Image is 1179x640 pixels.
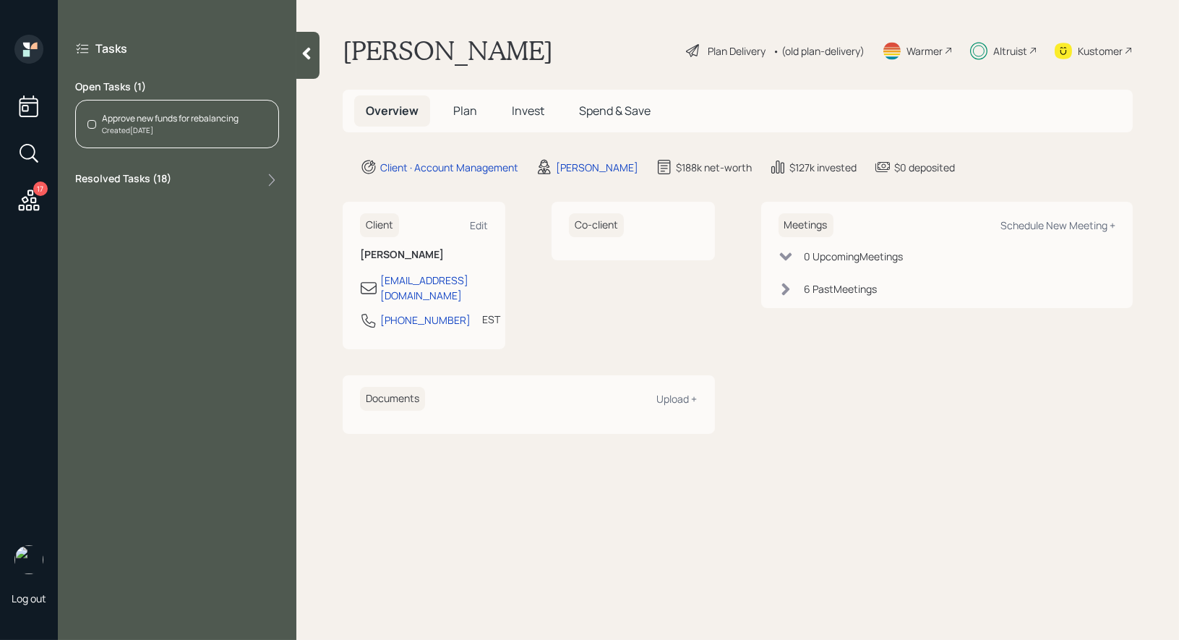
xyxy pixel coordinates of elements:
div: 0 Upcoming Meeting s [805,249,904,264]
label: Open Tasks ( 1 ) [75,80,279,94]
label: Tasks [95,40,127,56]
div: Client · Account Management [380,160,518,175]
div: 17 [33,182,48,196]
h6: Meetings [779,213,833,237]
div: Created [DATE] [102,125,239,136]
div: 6 Past Meeting s [805,281,878,296]
div: [PERSON_NAME] [556,160,638,175]
span: Plan [453,103,477,119]
h6: Co-client [569,213,624,237]
h1: [PERSON_NAME] [343,35,553,67]
div: EST [482,312,500,327]
div: $188k net-worth [676,160,752,175]
div: [EMAIL_ADDRESS][DOMAIN_NAME] [380,273,488,303]
div: $127k invested [789,160,857,175]
div: Log out [12,592,46,605]
span: Spend & Save [579,103,651,119]
div: Approve new funds for rebalancing [102,112,239,125]
label: Resolved Tasks ( 18 ) [75,171,171,189]
div: $0 deposited [894,160,955,175]
h6: Client [360,213,399,237]
h6: Documents [360,387,425,411]
div: Plan Delivery [708,43,766,59]
div: Kustomer [1078,43,1123,59]
div: Schedule New Meeting + [1000,218,1115,232]
div: Edit [470,218,488,232]
div: Altruist [993,43,1027,59]
div: Warmer [906,43,943,59]
img: treva-nostdahl-headshot.png [14,545,43,574]
div: • (old plan-delivery) [773,43,865,59]
div: [PHONE_NUMBER] [380,312,471,328]
span: Invest [512,103,544,119]
div: Upload + [657,392,698,406]
h6: [PERSON_NAME] [360,249,488,261]
span: Overview [366,103,419,119]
